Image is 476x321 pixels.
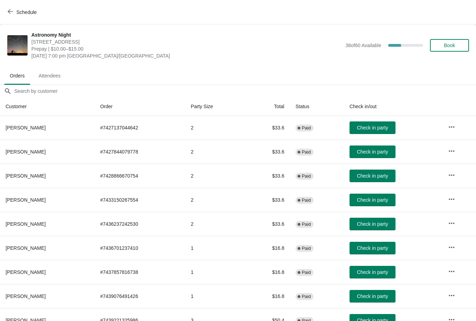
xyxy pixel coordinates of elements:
[31,45,342,52] span: Prepay | $10.00–$15.00
[357,293,388,299] span: Check in party
[94,284,185,308] td: # 7439076491426
[302,222,311,227] span: Paid
[350,121,396,134] button: Check in party
[185,212,247,236] td: 2
[247,284,290,308] td: $16.8
[430,39,469,52] button: Book
[350,170,396,182] button: Check in party
[6,125,46,130] span: [PERSON_NAME]
[302,197,311,203] span: Paid
[344,97,443,116] th: Check in/out
[185,236,247,260] td: 1
[185,164,247,188] td: 2
[247,164,290,188] td: $33.6
[357,197,388,203] span: Check in party
[3,6,42,18] button: Schedule
[302,294,311,299] span: Paid
[350,145,396,158] button: Check in party
[247,140,290,164] td: $33.6
[247,188,290,212] td: $33.6
[185,97,247,116] th: Party Size
[185,284,247,308] td: 1
[94,116,185,140] td: # 7427137044642
[6,221,46,227] span: [PERSON_NAME]
[6,149,46,155] span: [PERSON_NAME]
[350,194,396,206] button: Check in party
[185,140,247,164] td: 2
[247,236,290,260] td: $16.8
[6,245,46,251] span: [PERSON_NAME]
[31,52,342,59] span: [DATE] 7:00 pm [GEOGRAPHIC_DATA]/[GEOGRAPHIC_DATA]
[6,269,46,275] span: [PERSON_NAME]
[247,116,290,140] td: $33.6
[7,35,28,55] img: Astronomy Night
[357,221,388,227] span: Check in party
[350,218,396,230] button: Check in party
[247,260,290,284] td: $16.8
[350,290,396,303] button: Check in party
[345,43,381,48] span: 38 of 60 Available
[350,242,396,254] button: Check in party
[350,266,396,278] button: Check in party
[94,212,185,236] td: # 7436237242530
[16,9,37,15] span: Schedule
[444,43,455,48] span: Book
[4,69,30,82] span: Orders
[6,173,46,179] span: [PERSON_NAME]
[185,116,247,140] td: 2
[33,69,66,82] span: Attendees
[31,38,342,45] span: [STREET_ADDRESS]
[302,173,311,179] span: Paid
[302,125,311,131] span: Paid
[357,125,388,130] span: Check in party
[357,245,388,251] span: Check in party
[94,140,185,164] td: # 7427844079778
[247,97,290,116] th: Total
[185,260,247,284] td: 1
[357,269,388,275] span: Check in party
[357,149,388,155] span: Check in party
[94,188,185,212] td: # 7433150267554
[302,270,311,275] span: Paid
[357,173,388,179] span: Check in party
[185,188,247,212] td: 2
[94,164,185,188] td: # 7428866670754
[31,31,342,38] span: Astronomy Night
[94,260,185,284] td: # 7437857816738
[6,197,46,203] span: [PERSON_NAME]
[14,85,476,97] input: Search by customer
[302,246,311,251] span: Paid
[94,97,185,116] th: Order
[290,97,344,116] th: Status
[247,212,290,236] td: $33.6
[94,236,185,260] td: # 7436701237410
[302,149,311,155] span: Paid
[6,293,46,299] span: [PERSON_NAME]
